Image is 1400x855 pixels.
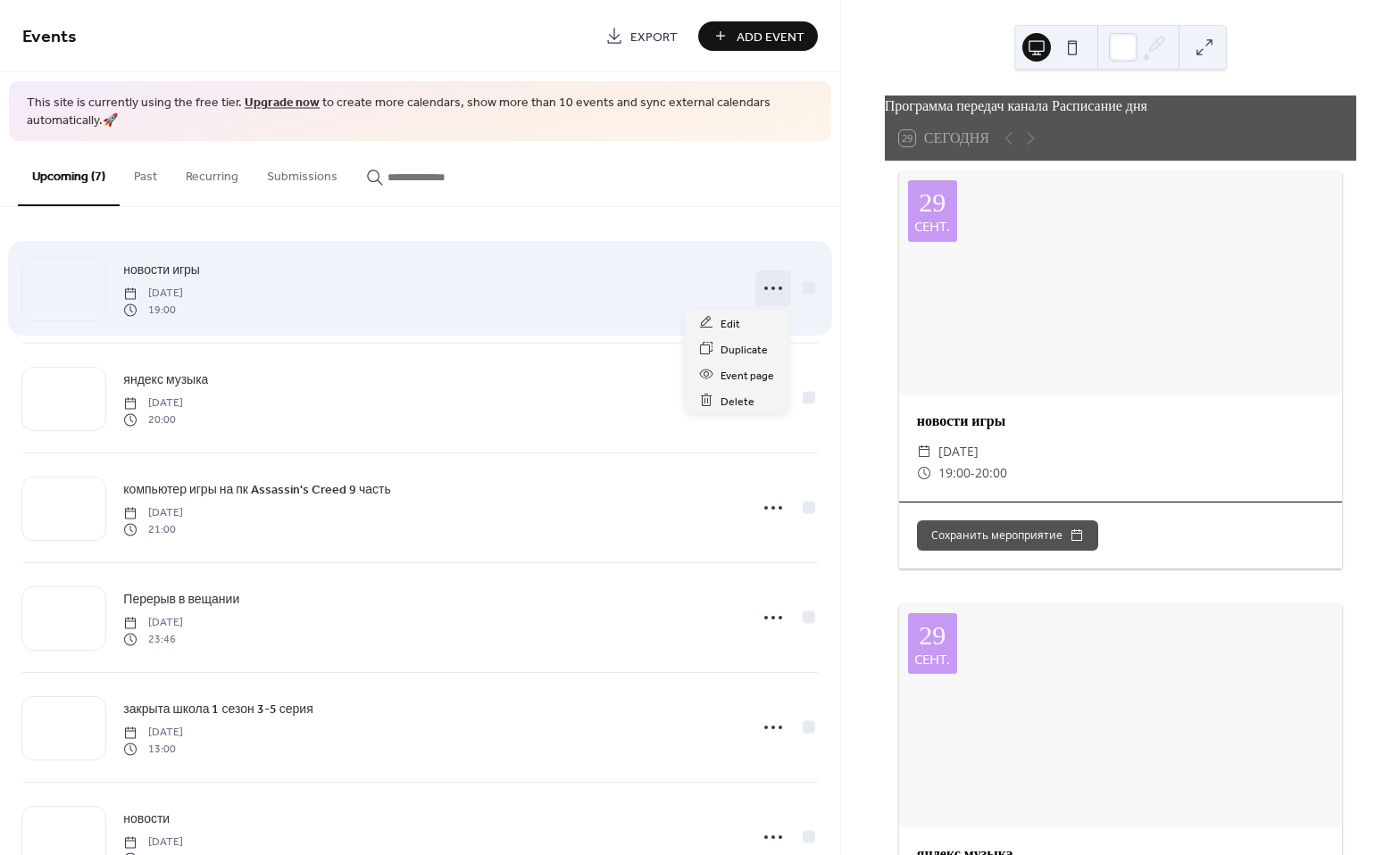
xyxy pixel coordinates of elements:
a: Upgrade now [245,91,320,115]
span: [DATE] [123,615,183,631]
a: новости игры [123,260,200,280]
span: [DATE] [123,834,183,851]
span: This site is currently using the free tier. to create more calendars, show more than 10 events an... [27,95,813,129]
a: яндекс музыка [123,369,208,390]
span: [DATE] [938,441,979,462]
span: закрыта школа 1 сезон 3-5 серия [123,701,312,719]
button: Past [120,141,171,204]
span: [DATE] [123,395,183,411]
a: новости [123,809,170,829]
span: яндекс музыка [123,371,208,390]
div: ​ [917,441,931,462]
span: Delete [721,392,754,411]
a: Перерыв в вещании [123,589,239,610]
span: 20:00 [975,462,1007,484]
a: закрыта школа 1 сезон 3-5 серия [123,699,312,719]
span: компьютер игры на пк Assassin's Creed 9 часть [123,481,390,500]
span: - [971,462,975,484]
span: 23:46 [123,631,183,647]
span: 13:00 [123,741,183,757]
span: Edit [721,314,740,333]
button: Add Event [698,21,818,51]
span: Перерыв в вещании [123,591,239,610]
div: сент. [914,220,950,233]
a: компьютер игры на пк Assassin's Creed 9 часть [123,479,390,500]
span: новости [123,810,170,829]
a: Export [592,21,691,51]
span: 20:00 [123,411,183,427]
button: Submissions [253,141,352,204]
span: Event page [721,366,774,385]
button: Upcoming (7) [18,141,120,206]
button: Recurring [171,141,253,204]
span: Duplicate [721,340,768,359]
span: Add Event [737,28,804,46]
div: новости игры [899,411,1342,432]
span: новости игры [123,261,200,280]
span: Events [22,20,77,54]
span: [DATE] [123,286,183,302]
span: [DATE] [123,725,183,741]
div: 29 [919,622,946,649]
button: Сохранить мероприятие [917,520,1098,551]
div: Программа передач канала Расписание дня [885,95,1356,117]
div: сент. [914,652,950,666]
span: [DATE] [123,505,183,521]
span: Export [630,28,678,46]
span: 19:00 [938,462,971,484]
div: ​ [917,462,931,484]
div: 29 [919,189,946,216]
span: 21:00 [123,521,183,537]
span: 19:00 [123,302,183,318]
